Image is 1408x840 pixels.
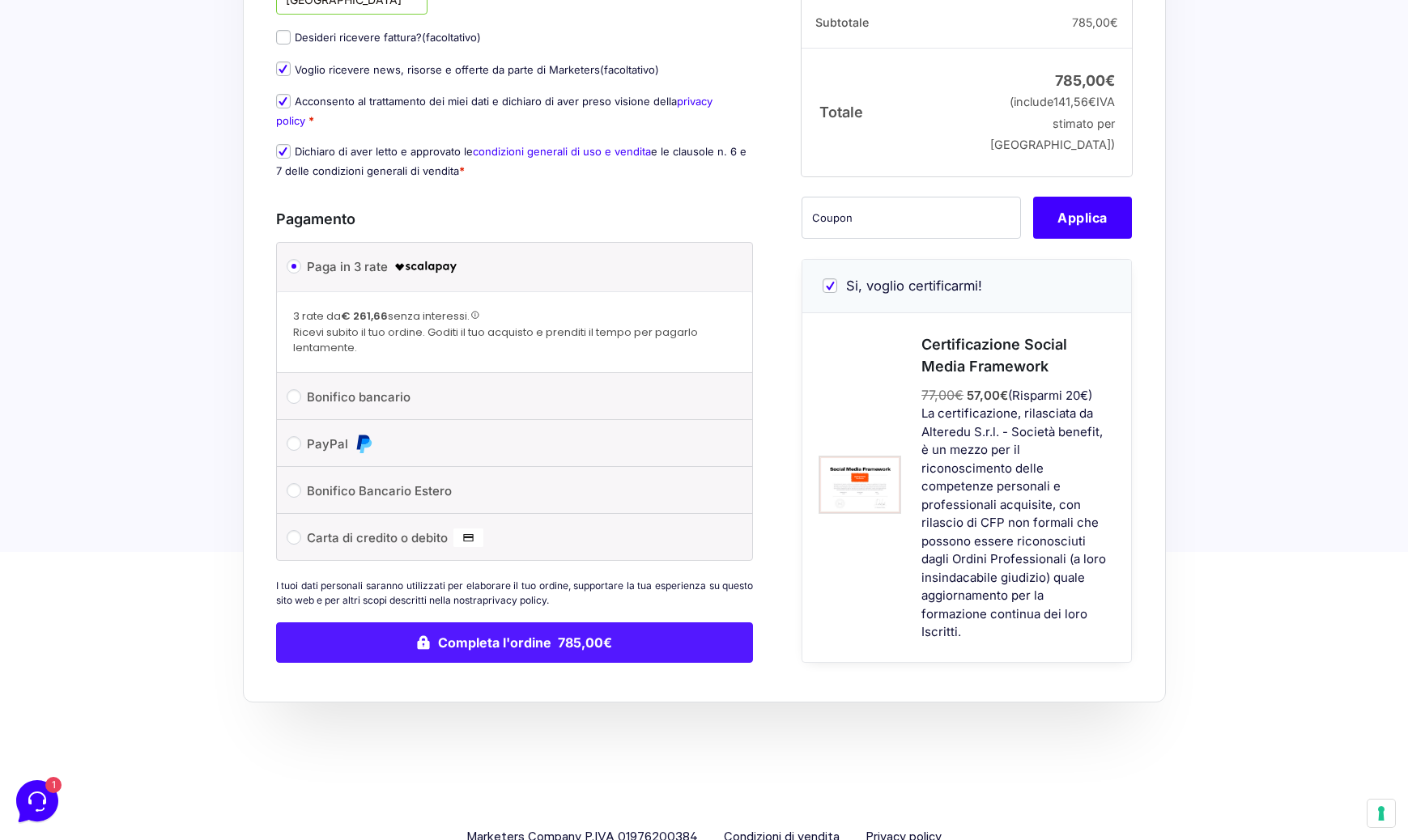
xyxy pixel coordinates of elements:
button: Completa l'ordine 785,00€ [276,622,754,663]
bdi: 785,00 [1055,72,1115,89]
label: Dichiaro di aver letto e approvato le e le clausole n. 6 e 7 delle condizioni generali di vendita [276,145,747,176]
a: condizioni generali di uso e vendita [473,145,651,158]
button: Home [13,520,113,557]
input: Si, voglio certificarmi! [823,278,837,293]
span: 1 [282,136,298,152]
span: [PERSON_NAME] [68,117,254,133]
label: Carta di credito o debito [307,526,717,550]
button: Le tue preferenze relative al consenso per le tecnologie di tracciamento [1368,800,1395,827]
span: € [1088,95,1096,109]
span: € [1000,388,1008,403]
img: Carta di credito o debito [453,528,483,547]
span: (facoltativo) [600,63,659,76]
button: Applica [1033,197,1132,239]
iframe: Customerly Messenger Launcher [13,777,62,825]
label: Paga in 3 rate [307,255,717,279]
p: Help [251,542,272,557]
img: PayPal [354,434,373,453]
input: Dichiaro di aver letto e approvato lecondizioni generali di uso e venditae le clausole n. 6 e 7 d... [276,144,291,159]
span: Certificazione Social Media Framework [921,336,1067,375]
label: PayPal [307,432,717,456]
button: 1Messages [113,520,212,557]
img: scalapay-logo-black.png [393,257,458,277]
p: Messages [139,542,185,557]
a: [PERSON_NAME]Ciao 🙂 Se hai qualche domanda siamo qui per aiutarti!6m ago1 [19,110,304,159]
span: Your Conversations [26,91,131,104]
span: (facoltativo) [422,31,481,44]
span: 141,56 [1053,95,1096,109]
p: I tuoi dati personali saranno utilizzati per elaborare il tuo ordine, supportare la tua esperienz... [276,579,754,608]
img: badge-300x212.png [802,456,901,514]
span: Find an Answer [26,230,110,243]
a: See all [262,91,298,104]
a: privacy policy [276,95,713,126]
input: Coupon [802,197,1021,239]
input: Search for an Article... [36,265,265,281]
label: Acconsento al trattamento dei miei dati e dichiaro di aver preso visione della [276,95,713,126]
h2: Hello from Marketers 👋 [13,13,272,65]
bdi: 785,00 [1072,15,1118,29]
label: Desideri ricevere fattura? [276,31,481,44]
div: (Risparmi 20€) La certificazione, rilasciata da Alteredu S.r.l. - Società benefit, è un mezzo per... [901,385,1131,642]
p: Home [49,542,76,557]
span: Start a Conversation [117,175,227,188]
small: (include IVA stimato per [GEOGRAPHIC_DATA]) [990,95,1115,151]
span: € [1110,15,1118,29]
button: Help [211,520,311,557]
button: Start a Conversation [26,165,298,197]
label: Bonifico Bancario Estero [307,479,717,503]
th: Totale [802,49,982,176]
img: dark [26,118,58,151]
a: Open Help Center [202,230,298,243]
h3: Pagamento [276,208,754,230]
span: 77,00 [921,387,963,403]
p: 6m ago [264,117,298,131]
span: 1 [162,518,173,529]
span: € [1105,72,1115,89]
label: Bonifico bancario [307,385,717,409]
span: 57,00 [967,388,1008,403]
p: Ciao 🙂 Se hai qualche domanda siamo qui per aiutarti! [68,136,254,152]
input: Acconsento al trattamento dei miei dati e dichiaro di aver preso visione dellaprivacy policy [276,94,291,108]
input: Voglio ricevere news, risorse e offerte da parte di Marketers(facoltativo) [276,62,291,76]
a: privacy policy [483,594,547,606]
span: Si, voglio certificarmi! [846,278,982,295]
input: Desideri ricevere fattura?(facoltativo) [276,30,291,45]
label: Voglio ricevere news, risorse e offerte da parte di Marketers [276,63,659,76]
span: € [955,387,963,403]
